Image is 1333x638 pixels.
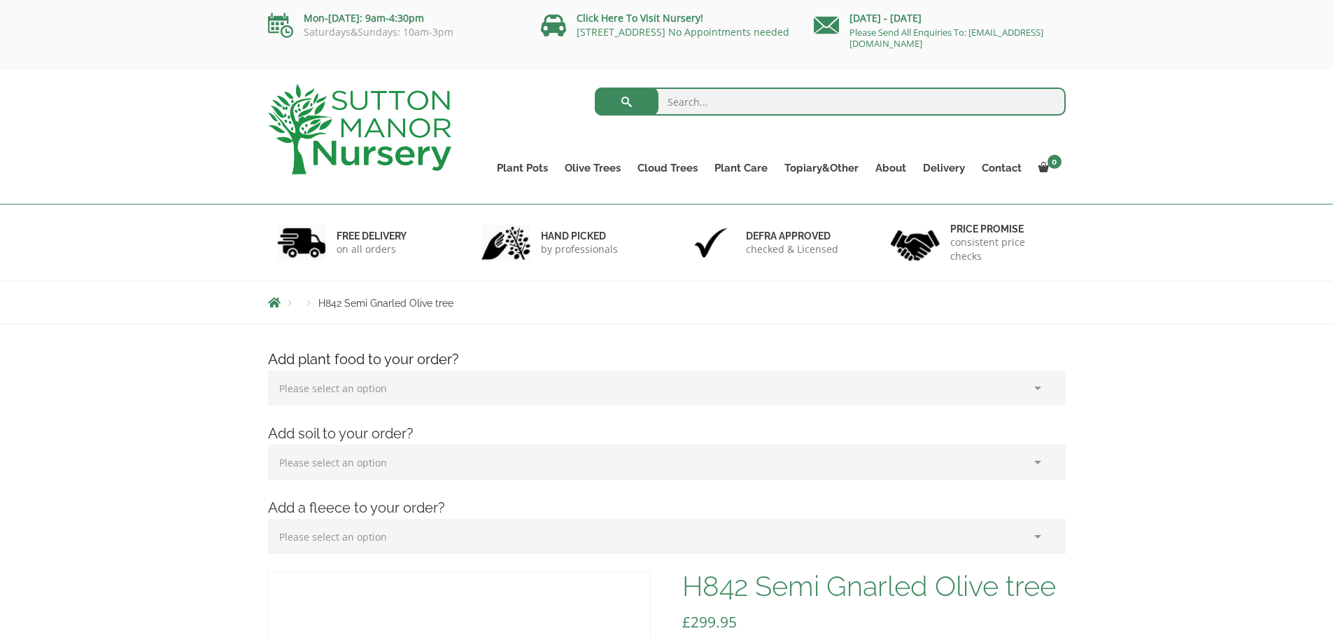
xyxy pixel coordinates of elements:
[488,158,556,178] a: Plant Pots
[556,158,629,178] a: Olive Trees
[746,242,838,256] p: checked & Licensed
[629,158,706,178] a: Cloud Trees
[776,158,867,178] a: Topiary&Other
[268,27,520,38] p: Saturdays&Sundays: 10am-3pm
[746,230,838,242] h6: Defra approved
[950,235,1057,263] p: consistent price checks
[1048,155,1062,169] span: 0
[577,25,789,39] a: [STREET_ADDRESS] No Appointments needed
[915,158,973,178] a: Delivery
[481,225,530,261] img: 2.jpg
[595,88,1066,116] input: Search...
[541,242,618,256] p: by professionals
[682,571,1065,601] h1: H842 Semi Gnarled Olive tree
[337,230,407,242] h6: FREE DELIVERY
[686,225,735,261] img: 3.jpg
[682,612,691,632] span: £
[849,26,1043,50] a: Please Send All Enquiries To: [EMAIL_ADDRESS][DOMAIN_NAME]
[1030,158,1066,178] a: 0
[268,10,520,27] p: Mon-[DATE]: 9am-4:30pm
[950,223,1057,235] h6: Price promise
[891,221,940,264] img: 4.jpg
[973,158,1030,178] a: Contact
[258,423,1076,445] h4: Add soil to your order?
[814,10,1066,27] p: [DATE] - [DATE]
[867,158,915,178] a: About
[277,225,326,261] img: 1.jpg
[268,297,1066,308] nav: Breadcrumbs
[577,11,703,25] a: Click Here To Visit Nursery!
[682,612,737,632] bdi: 299.95
[258,497,1076,519] h4: Add a fleece to your order?
[258,349,1076,370] h4: Add plant food to your order?
[268,84,451,174] img: logo
[337,242,407,256] p: on all orders
[318,298,453,309] span: H842 Semi Gnarled Olive tree
[706,158,776,178] a: Plant Care
[541,230,618,242] h6: hand picked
